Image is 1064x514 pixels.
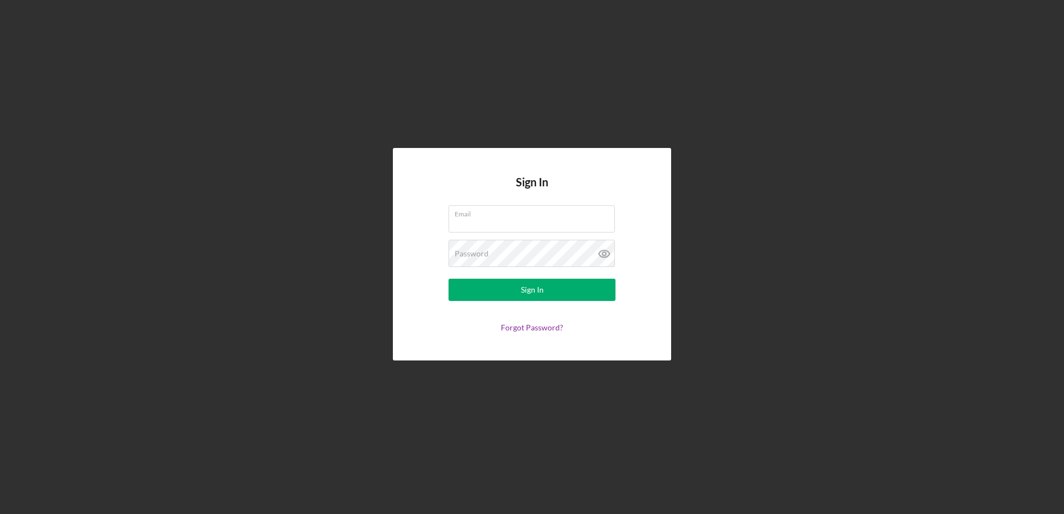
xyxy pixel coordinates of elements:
div: Sign In [521,279,544,301]
label: Password [455,249,489,258]
label: Email [455,206,615,218]
button: Sign In [449,279,615,301]
a: Forgot Password? [501,323,563,332]
h4: Sign In [516,176,548,205]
